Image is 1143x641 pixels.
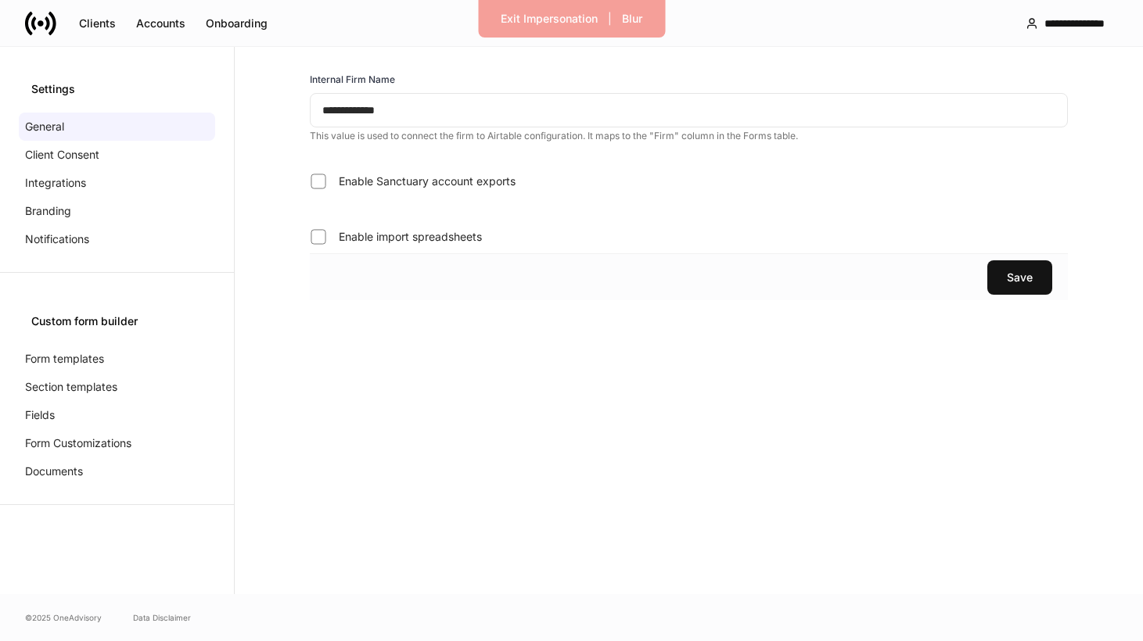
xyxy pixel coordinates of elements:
div: Custom form builder [31,313,203,329]
p: Client Consent [25,147,99,163]
span: Enable import spreadsheets [339,229,482,245]
p: Section templates [25,379,117,395]
p: General [25,119,64,134]
a: Documents [19,457,215,485]
a: Branding [19,197,215,225]
a: Fields [19,401,215,429]
button: Clients [69,11,126,36]
span: Enable Sanctuary account exports [339,174,516,189]
p: Form templates [25,351,104,367]
a: Form Customizations [19,429,215,457]
button: Accounts [126,11,196,36]
div: Blur [622,11,642,27]
div: Settings [31,81,203,97]
button: Exit Impersonation [491,6,608,31]
div: Save [1007,270,1033,285]
h6: Internal Firm Name [310,72,395,87]
button: Save [987,260,1052,295]
div: Exit Impersonation [501,11,598,27]
div: Onboarding [206,16,268,31]
p: Notifications [25,231,89,247]
a: General [19,113,215,141]
div: Accounts [136,16,185,31]
p: Fields [25,407,55,423]
span: © 2025 OneAdvisory [25,611,102,624]
p: Branding [25,203,71,219]
button: Blur [612,6,652,31]
p: Form Customizations [25,435,131,451]
a: Form templates [19,345,215,373]
a: Section templates [19,373,215,401]
a: Integrations [19,169,215,197]
p: Documents [25,464,83,479]
a: Notifications [19,225,215,253]
button: Onboarding [196,11,278,36]
a: Data Disclaimer [133,611,191,624]
p: This value is used to connect the firm to Airtable configuration. It maps to the "Firm" column in... [310,130,1068,142]
a: Client Consent [19,141,215,169]
p: Integrations [25,175,86,191]
div: Clients [79,16,116,31]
